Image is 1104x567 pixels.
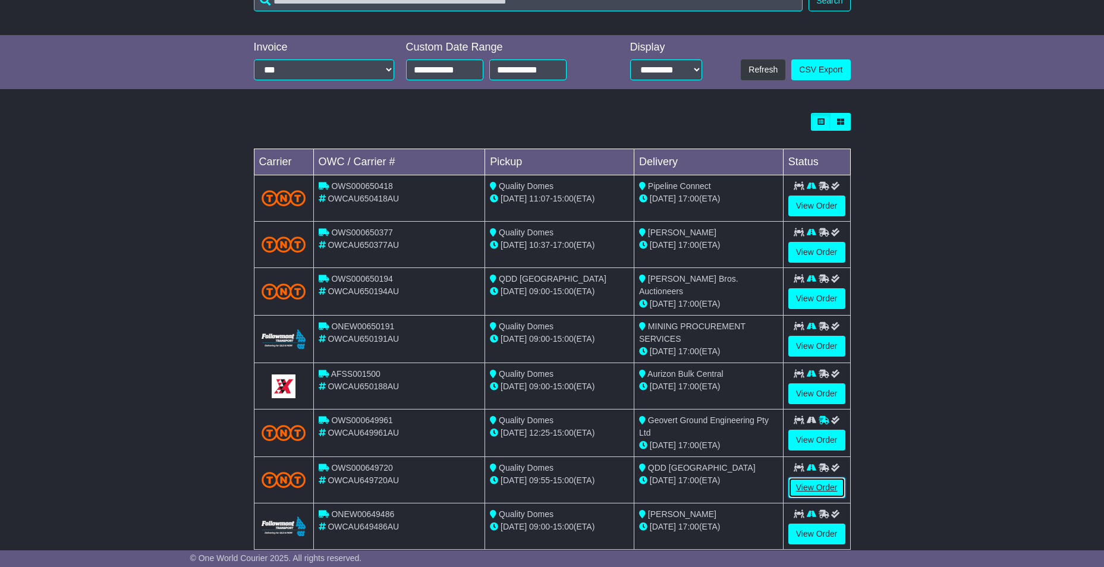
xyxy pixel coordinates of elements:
[639,322,746,344] span: MINING PROCUREMENT SERVICES
[490,285,629,298] div: - (ETA)
[788,477,845,498] a: View Order
[331,509,394,519] span: ONEW00649486
[331,322,394,331] span: ONEW00650191
[634,149,783,175] td: Delivery
[262,329,306,349] img: Followmont_Transport.png
[529,334,550,344] span: 09:00
[499,274,606,283] span: QDD [GEOGRAPHIC_DATA]
[553,428,574,437] span: 15:00
[331,369,380,379] span: AFSS001500
[262,516,306,536] img: Followmont_Transport.png
[678,475,699,485] span: 17:00
[650,194,676,203] span: [DATE]
[331,463,393,472] span: OWS000649720
[331,415,393,425] span: OWS000649961
[328,382,399,391] span: OWCAU650188AU
[650,240,676,250] span: [DATE]
[553,475,574,485] span: 15:00
[639,521,778,533] div: (ETA)
[650,475,676,485] span: [DATE]
[328,240,399,250] span: OWCAU650377AU
[791,59,850,80] a: CSV Export
[783,149,850,175] td: Status
[501,194,527,203] span: [DATE]
[501,286,527,296] span: [DATE]
[788,288,845,309] a: View Order
[499,415,553,425] span: Quality Domes
[529,194,550,203] span: 11:07
[331,181,393,191] span: OWS000650418
[648,463,756,472] span: QDD [GEOGRAPHIC_DATA]
[650,299,676,308] span: [DATE]
[678,440,699,450] span: 17:00
[331,228,393,237] span: OWS000650377
[639,193,778,205] div: (ETA)
[678,240,699,250] span: 17:00
[678,522,699,531] span: 17:00
[639,474,778,487] div: (ETA)
[788,242,845,263] a: View Order
[501,475,527,485] span: [DATE]
[647,369,724,379] span: Aurizon Bulk Central
[262,237,306,253] img: TNT_Domestic.png
[788,383,845,404] a: View Order
[639,439,778,452] div: (ETA)
[490,333,629,345] div: - (ETA)
[499,181,553,191] span: Quality Domes
[529,522,550,531] span: 09:00
[648,509,716,519] span: [PERSON_NAME]
[678,194,699,203] span: 17:00
[331,274,393,283] span: OWS000650194
[650,382,676,391] span: [DATE]
[254,149,313,175] td: Carrier
[499,463,553,472] span: Quality Domes
[328,522,399,531] span: OWCAU649486AU
[678,346,699,356] span: 17:00
[499,369,553,379] span: Quality Domes
[529,382,550,391] span: 09:00
[553,382,574,391] span: 15:00
[262,190,306,206] img: TNT_Domestic.png
[741,59,785,80] button: Refresh
[553,522,574,531] span: 15:00
[190,553,362,563] span: © One World Courier 2025. All rights reserved.
[650,346,676,356] span: [DATE]
[788,196,845,216] a: View Order
[630,41,702,54] div: Display
[639,239,778,251] div: (ETA)
[262,425,306,441] img: TNT_Domestic.png
[490,521,629,533] div: - (ETA)
[406,41,597,54] div: Custom Date Range
[650,522,676,531] span: [DATE]
[328,194,399,203] span: OWCAU650418AU
[254,41,394,54] div: Invoice
[553,334,574,344] span: 15:00
[639,415,769,437] span: Geovert Ground Engineering Pty Ltd
[553,286,574,296] span: 15:00
[262,472,306,488] img: TNT_Domestic.png
[490,239,629,251] div: - (ETA)
[639,380,778,393] div: (ETA)
[328,428,399,437] span: OWCAU649961AU
[490,474,629,487] div: - (ETA)
[678,382,699,391] span: 17:00
[650,440,676,450] span: [DATE]
[490,427,629,439] div: - (ETA)
[490,380,629,393] div: - (ETA)
[529,428,550,437] span: 12:25
[788,430,845,451] a: View Order
[501,522,527,531] span: [DATE]
[499,509,553,519] span: Quality Domes
[678,299,699,308] span: 17:00
[639,345,778,358] div: (ETA)
[553,240,574,250] span: 17:00
[328,475,399,485] span: OWCAU649720AU
[328,286,399,296] span: OWCAU650194AU
[529,475,550,485] span: 09:55
[262,283,306,300] img: TNT_Domestic.png
[501,382,527,391] span: [DATE]
[499,322,553,331] span: Quality Domes
[485,149,634,175] td: Pickup
[648,228,716,237] span: [PERSON_NAME]
[501,240,527,250] span: [DATE]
